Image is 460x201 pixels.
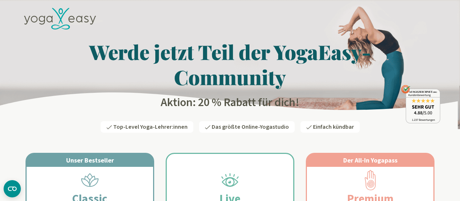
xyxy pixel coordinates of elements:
[212,123,289,131] span: Das größte Online-Yogastudio
[343,156,397,164] span: Der All-In Yogapass
[401,85,440,123] img: ausgezeichnet_badge.png
[66,156,114,164] span: Unser Bestseller
[4,180,21,197] button: CMP-Widget öffnen
[113,123,188,131] span: Top-Level Yoga-Lehrer:innen
[20,39,440,90] h1: Werde jetzt Teil der YogaEasy-Community
[313,123,354,131] span: Einfach kündbar
[20,95,440,110] h2: Aktion: 20 % Rabatt für dich!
